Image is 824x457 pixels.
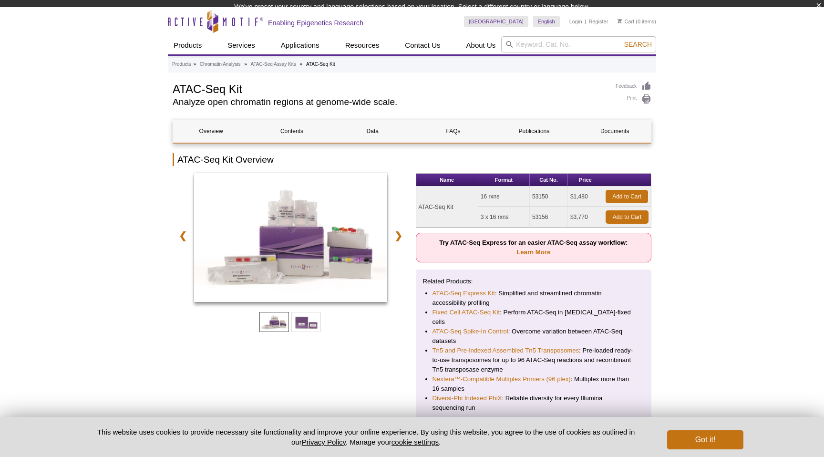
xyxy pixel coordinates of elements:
[618,19,622,23] img: Your Cart
[433,374,635,394] li: : Multiplex more than 16 samples
[618,16,656,27] li: (0 items)
[416,174,478,187] th: Name
[588,18,608,25] a: Register
[501,36,656,52] input: Keyword, Cat. No.
[173,225,193,247] a: ❮
[478,187,530,207] td: 16 rxns
[496,120,572,143] a: Publications
[568,187,603,207] td: $1,480
[168,36,207,54] a: Products
[533,16,560,27] a: English
[621,40,655,49] button: Search
[200,60,241,69] a: Chromatin Analysis
[606,210,649,224] a: Add to Cart
[461,36,502,54] a: About Us
[433,289,635,308] li: : Simplified and streamlined chromatin accessibility profiling
[423,277,645,286] p: Related Products:
[530,174,568,187] th: Cat No.
[244,62,247,67] li: »
[433,394,635,413] li: : Reliable diversity for every Illumina sequencing run
[222,36,261,54] a: Services
[568,207,603,228] td: $3,770
[335,120,411,143] a: Data
[194,173,387,302] img: ATAC-Seq Kit
[173,153,651,166] h2: ATAC-Seq Kit Overview
[624,41,652,48] span: Search
[268,19,363,27] h2: Enabling Epigenetics Research
[306,62,335,67] li: ATAC-Seq Kit
[399,36,446,54] a: Contact Us
[530,207,568,228] td: 53156
[388,225,409,247] a: ❯
[667,430,743,449] button: Got it!
[300,62,303,67] li: »
[251,60,296,69] a: ATAC-Seq Assay Kits
[616,81,651,92] a: Feedback
[254,120,330,143] a: Contents
[433,308,635,327] li: : Perform ATAC-Seq in [MEDICAL_DATA]-fixed cells
[439,239,628,256] strong: Try ATAC-Seq Express for an easier ATAC-Seq assay workflow:
[302,438,346,446] a: Privacy Policy
[478,207,530,228] td: 3 x 16 rxns
[569,18,582,25] a: Login
[433,308,500,317] a: Fixed Cell ATAC-Seq Kit
[618,18,634,25] a: Cart
[530,187,568,207] td: 53150
[433,374,571,384] a: Nextera™-Compatible Multiplex Primers (96 plex)
[516,249,550,256] a: Learn More
[606,190,648,203] a: Add to Cart
[433,346,579,355] a: Tn5 and Pre-indexed Assembled Tn5 Transposomes
[433,346,635,374] li: : Pre-loaded ready-to-use transposomes for up to 96 ATAC-Seq reactions and recombinant Tn5 transp...
[577,120,653,143] a: Documents
[464,16,528,27] a: [GEOGRAPHIC_DATA]
[568,174,603,187] th: Price
[478,174,530,187] th: Format
[81,427,651,447] p: This website uses cookies to provide necessary site functionality and improve your online experie...
[433,327,635,346] li: : Overcome variation between ATAC-Seq datasets
[433,327,508,336] a: ATAC-Seq Spike-In Control
[173,81,606,95] h1: ATAC-Seq Kit
[616,94,651,104] a: Print
[173,120,249,143] a: Overview
[415,120,491,143] a: FAQs
[173,98,606,106] h2: Analyze open chromatin regions at genome-wide scale.
[340,36,385,54] a: Resources
[585,16,586,27] li: |
[193,62,196,67] li: »
[433,394,502,403] a: Diversi-Phi Indexed PhiX
[275,36,325,54] a: Applications
[416,187,478,228] td: ATAC-Seq Kit
[433,289,495,298] a: ATAC-Seq Express Kit
[172,60,191,69] a: Products
[391,438,439,446] button: cookie settings
[194,173,387,305] a: ATAC-Seq Kit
